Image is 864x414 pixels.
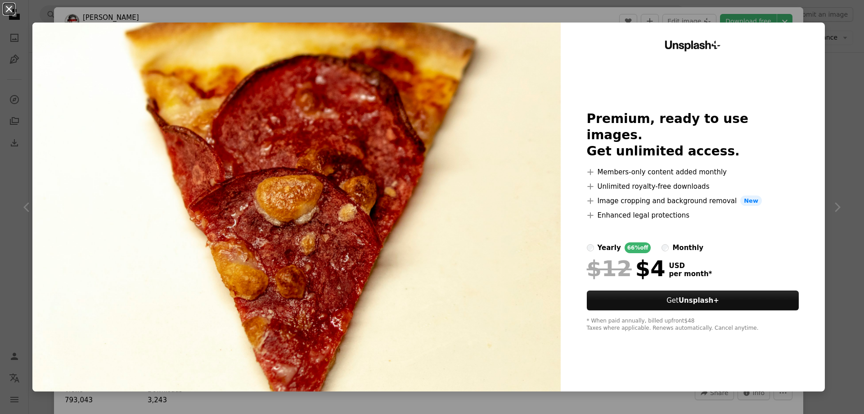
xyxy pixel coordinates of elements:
h2: Premium, ready to use images. Get unlimited access. [587,111,799,159]
input: yearly66%off [587,244,594,251]
div: monthly [672,242,703,253]
div: * When paid annually, billed upfront $48 Taxes where applicable. Renews automatically. Cancel any... [587,318,799,332]
div: $4 [587,257,666,280]
li: Image cropping and background removal [587,196,799,206]
input: monthly [661,244,669,251]
div: yearly [598,242,621,253]
strong: Unsplash+ [679,296,719,305]
div: 66% off [625,242,651,253]
span: per month * [669,270,712,278]
span: New [740,196,762,206]
li: Members-only content added monthly [587,167,799,177]
span: USD [669,262,712,270]
li: Unlimited royalty-free downloads [587,181,799,192]
button: GetUnsplash+ [587,291,799,310]
li: Enhanced legal protections [587,210,799,221]
span: $12 [587,257,632,280]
